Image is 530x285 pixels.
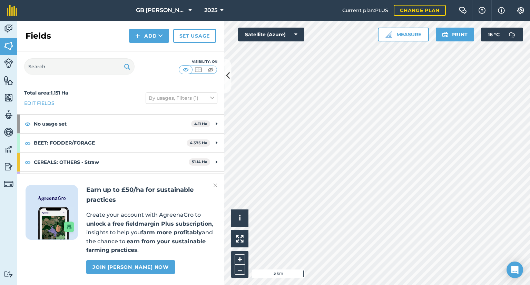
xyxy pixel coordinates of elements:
strong: unlock a free fieldmargin Plus subscription [86,220,212,227]
button: By usages, Filters (1) [146,92,217,104]
strong: farm more profitably [141,229,202,236]
img: svg+xml;base64,PHN2ZyB4bWxucz0iaHR0cDovL3d3dy53My5vcmcvMjAwMC9zdmciIHdpZHRoPSIxOSIgaGVpZ2h0PSIyNC... [124,62,130,71]
div: Open Intercom Messenger [507,262,523,278]
img: Screenshot of the Gro app [38,207,74,239]
a: Edit fields [24,99,55,107]
img: svg+xml;base64,PHN2ZyB4bWxucz0iaHR0cDovL3d3dy53My5vcmcvMjAwMC9zdmciIHdpZHRoPSI1NiIgaGVpZ2h0PSI2MC... [4,92,13,103]
span: GB [PERSON_NAME] Farms [136,6,186,14]
img: svg+xml;base64,PD94bWwgdmVyc2lvbj0iMS4wIiBlbmNvZGluZz0idXRmLTgiPz4KPCEtLSBHZW5lcmF0b3I6IEFkb2JlIE... [4,58,13,68]
img: fieldmargin Logo [7,5,17,16]
strong: 4.375 Ha [190,140,207,145]
strong: BEET: FODDER/FORAGE [34,134,187,152]
img: A cog icon [517,7,525,14]
img: svg+xml;base64,PHN2ZyB4bWxucz0iaHR0cDovL3d3dy53My5vcmcvMjAwMC9zdmciIHdpZHRoPSI1NiIgaGVpZ2h0PSI2MC... [4,41,13,51]
button: Print [436,28,474,41]
strong: No usage set [34,115,191,133]
strong: Total area : 1,151 Ha [24,90,68,96]
h2: Fields [26,30,51,41]
button: 16 °C [481,28,523,41]
img: svg+xml;base64,PHN2ZyB4bWxucz0iaHR0cDovL3d3dy53My5vcmcvMjAwMC9zdmciIHdpZHRoPSIxOSIgaGVpZ2h0PSIyNC... [442,30,449,39]
button: Measure [378,28,429,41]
div: CEREALS: OTHERS - Straw51.14 Ha [17,153,224,171]
img: svg+xml;base64,PHN2ZyB4bWxucz0iaHR0cDovL3d3dy53My5vcmcvMjAwMC9zdmciIHdpZHRoPSI1NiIgaGVpZ2h0PSI2MC... [4,75,13,86]
img: svg+xml;base64,PD94bWwgdmVyc2lvbj0iMS4wIiBlbmNvZGluZz0idXRmLTgiPz4KPCEtLSBHZW5lcmF0b3I6IEFkb2JlIE... [505,28,519,41]
button: + [235,254,245,265]
img: svg+xml;base64,PHN2ZyB4bWxucz0iaHR0cDovL3d3dy53My5vcmcvMjAwMC9zdmciIHdpZHRoPSIyMiIgaGVpZ2h0PSIzMC... [213,181,217,189]
img: svg+xml;base64,PD94bWwgdmVyc2lvbj0iMS4wIiBlbmNvZGluZz0idXRmLTgiPz4KPCEtLSBHZW5lcmF0b3I6IEFkb2JlIE... [4,179,13,189]
img: svg+xml;base64,PHN2ZyB4bWxucz0iaHR0cDovL3d3dy53My5vcmcvMjAwMC9zdmciIHdpZHRoPSI1MCIgaGVpZ2h0PSI0MC... [194,66,203,73]
img: svg+xml;base64,PHN2ZyB4bWxucz0iaHR0cDovL3d3dy53My5vcmcvMjAwMC9zdmciIHdpZHRoPSIxOCIgaGVpZ2h0PSIyNC... [24,139,31,147]
div: No usage set4.11 Ha [17,115,224,133]
h2: Earn up to £50/ha for sustainable practices [86,185,216,205]
img: Ruler icon [385,31,392,38]
div: Visibility: On [179,59,217,65]
strong: 4.11 Ha [194,121,207,126]
a: Set usage [173,29,216,43]
strong: CEREALS: OTHERS - Straw [34,153,189,171]
strong: earn from your sustainable farming practices [86,238,206,254]
strong: 51.14 Ha [192,159,207,164]
img: svg+xml;base64,PHN2ZyB4bWxucz0iaHR0cDovL3d3dy53My5vcmcvMjAwMC9zdmciIHdpZHRoPSI1MCIgaGVpZ2h0PSI0MC... [181,66,190,73]
img: svg+xml;base64,PD94bWwgdmVyc2lvbj0iMS4wIiBlbmNvZGluZz0idXRmLTgiPz4KPCEtLSBHZW5lcmF0b3I6IEFkb2JlIE... [4,23,13,34]
p: Create your account with AgreenaGro to , insights to help you and the chance to . [86,210,216,255]
img: svg+xml;base64,PD94bWwgdmVyc2lvbj0iMS4wIiBlbmNvZGluZz0idXRmLTgiPz4KPCEtLSBHZW5lcmF0b3I6IEFkb2JlIE... [4,271,13,277]
div: CORN: FODDER/FORAGE - [PERSON_NAME]42.47 Ha [17,172,224,190]
button: – [235,265,245,275]
button: Add [129,29,169,43]
a: Change plan [394,5,446,16]
img: svg+xml;base64,PHN2ZyB4bWxucz0iaHR0cDovL3d3dy53My5vcmcvMjAwMC9zdmciIHdpZHRoPSIxNCIgaGVpZ2h0PSIyNC... [135,32,140,40]
span: Current plan : PLUS [342,7,388,14]
img: svg+xml;base64,PD94bWwgdmVyc2lvbj0iMS4wIiBlbmNvZGluZz0idXRmLTgiPz4KPCEtLSBHZW5lcmF0b3I6IEFkb2JlIE... [4,110,13,120]
a: Join [PERSON_NAME] now [86,260,175,274]
button: i [231,209,248,227]
img: svg+xml;base64,PD94bWwgdmVyc2lvbj0iMS4wIiBlbmNvZGluZz0idXRmLTgiPz4KPCEtLSBHZW5lcmF0b3I6IEFkb2JlIE... [4,127,13,137]
img: svg+xml;base64,PHN2ZyB4bWxucz0iaHR0cDovL3d3dy53My5vcmcvMjAwMC9zdmciIHdpZHRoPSIxOCIgaGVpZ2h0PSIyNC... [24,158,31,166]
input: Search [24,58,135,75]
img: Two speech bubbles overlapping with the left bubble in the forefront [459,7,467,14]
span: 16 ° C [488,28,500,41]
img: svg+xml;base64,PD94bWwgdmVyc2lvbj0iMS4wIiBlbmNvZGluZz0idXRmLTgiPz4KPCEtLSBHZW5lcmF0b3I6IEFkb2JlIE... [4,161,13,172]
div: BEET: FODDER/FORAGE4.375 Ha [17,134,224,152]
button: Satellite (Azure) [238,28,304,41]
span: 2025 [204,6,217,14]
img: A question mark icon [478,7,486,14]
strong: CORN: FODDER/FORAGE - [PERSON_NAME] [34,172,187,190]
img: svg+xml;base64,PHN2ZyB4bWxucz0iaHR0cDovL3d3dy53My5vcmcvMjAwMC9zdmciIHdpZHRoPSI1MCIgaGVpZ2h0PSI0MC... [206,66,215,73]
img: svg+xml;base64,PD94bWwgdmVyc2lvbj0iMS4wIiBlbmNvZGluZz0idXRmLTgiPz4KPCEtLSBHZW5lcmF0b3I6IEFkb2JlIE... [4,144,13,155]
img: svg+xml;base64,PHN2ZyB4bWxucz0iaHR0cDovL3d3dy53My5vcmcvMjAwMC9zdmciIHdpZHRoPSIxOCIgaGVpZ2h0PSIyNC... [24,120,31,128]
img: Four arrows, one pointing top left, one top right, one bottom right and the last bottom left [236,235,244,243]
img: svg+xml;base64,PHN2ZyB4bWxucz0iaHR0cDovL3d3dy53My5vcmcvMjAwMC9zdmciIHdpZHRoPSIxNyIgaGVpZ2h0PSIxNy... [498,6,505,14]
span: i [239,214,241,222]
